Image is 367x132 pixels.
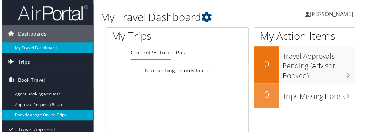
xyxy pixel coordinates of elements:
[256,47,357,84] a: 0Travel Approvals Pending (Advisor Booked)
[16,72,43,90] span: Book Travel
[307,4,363,25] a: [PERSON_NAME]
[105,65,250,78] td: No matching records found
[284,48,357,82] h3: Travel Approvals Pending (Advisor Booked)
[176,49,187,57] a: Past
[110,29,184,44] h1: My Trips
[16,25,45,43] span: Dashboards
[284,89,357,103] h3: Trips Missing Hotels
[256,85,357,110] a: 0Trips Missing Hotels
[130,49,171,57] a: Current/Future
[256,90,280,102] h2: 0
[312,10,356,18] span: [PERSON_NAME]
[16,5,87,21] img: airportal-logo.png
[256,29,357,44] h1: My Action Items
[16,54,28,72] span: Trips
[99,10,275,25] h1: My Travel Dashboard
[256,59,280,71] h2: 0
